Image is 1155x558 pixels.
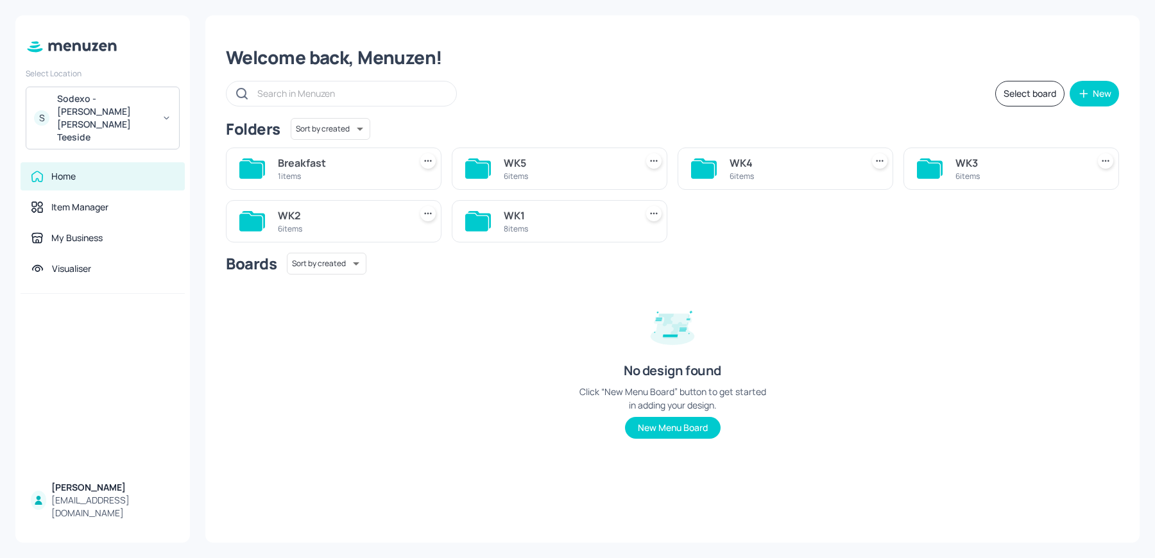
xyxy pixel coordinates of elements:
img: design-empty [640,292,705,357]
div: Sort by created [287,251,366,276]
div: Sodexo - [PERSON_NAME] [PERSON_NAME] Teeside [57,92,154,144]
div: WK2 [278,208,405,223]
input: Search in Menuzen [257,84,443,103]
button: Select board [995,81,1065,106]
button: New Menu Board [625,417,721,439]
div: S [34,110,49,126]
div: Home [51,170,76,183]
div: 6 items [504,171,631,182]
div: Visualiser [52,262,91,275]
div: 6 items [278,223,405,234]
div: 6 items [955,171,1082,182]
div: No design found [624,362,721,380]
div: 1 items [278,171,405,182]
div: Item Manager [51,201,108,214]
div: Boards [226,253,277,274]
div: Welcome back, Menuzen! [226,46,1119,69]
div: WK4 [730,155,857,171]
div: New [1093,89,1111,98]
div: Folders [226,119,280,139]
div: [PERSON_NAME] [51,481,175,494]
div: Sort by created [291,116,370,142]
div: WK5 [504,155,631,171]
div: WK3 [955,155,1082,171]
div: Breakfast [278,155,405,171]
div: My Business [51,232,103,244]
div: 8 items [504,223,631,234]
div: WK1 [504,208,631,223]
button: New [1070,81,1119,106]
div: [EMAIL_ADDRESS][DOMAIN_NAME] [51,494,175,520]
div: Select Location [26,68,180,79]
div: Click “New Menu Board” button to get started in adding your design. [576,385,769,412]
div: 6 items [730,171,857,182]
